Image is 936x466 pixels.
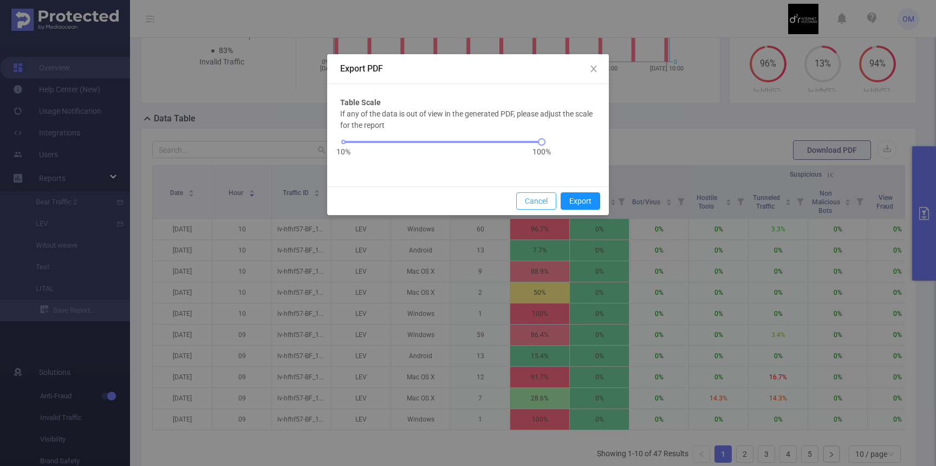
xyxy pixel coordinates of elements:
[340,108,596,131] p: If any of the data is out of view in the generated PDF, please adjust the scale for the report
[516,192,556,210] button: Cancel
[340,63,596,75] div: Export PDF
[532,146,551,158] span: 100%
[578,54,609,85] button: Close
[336,146,350,158] span: 10%
[340,97,381,108] b: Table Scale
[589,64,598,73] i: icon: close
[561,192,600,210] button: Export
